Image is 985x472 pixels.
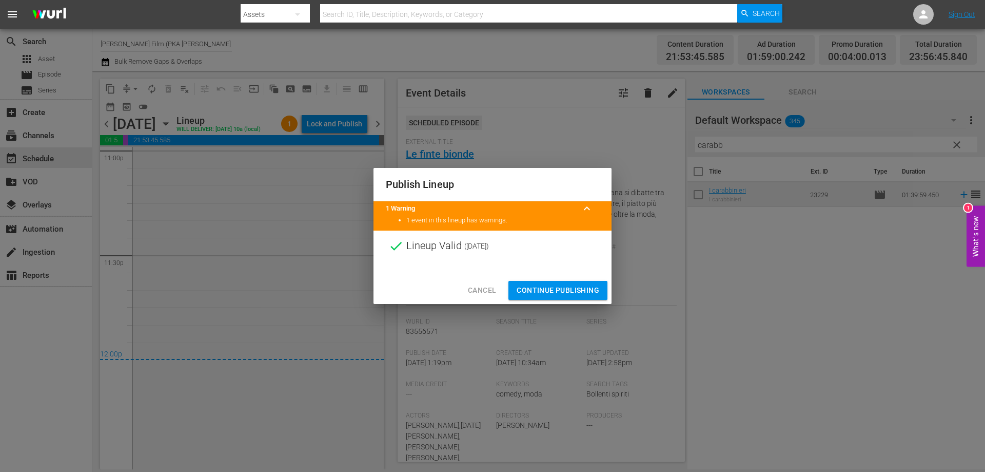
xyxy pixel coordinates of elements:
span: menu [6,8,18,21]
img: ans4CAIJ8jUAAAAAAAAAAAAAAAAAAAAAAAAgQb4GAAAAAAAAAAAAAAAAAAAAAAAAJMjXAAAAAAAAAAAAAAAAAAAAAAAAgAT5G... [25,3,74,27]
h2: Publish Lineup [386,176,599,193]
li: 1 event in this lineup has warnings. [406,216,599,225]
button: Continue Publishing [508,281,607,300]
title: 1 Warning [386,204,575,214]
div: 1 [964,203,972,212]
span: Search [753,4,780,23]
span: Cancel [468,284,496,297]
span: keyboard_arrow_up [581,202,593,215]
button: Open Feedback Widget [967,205,985,267]
span: Continue Publishing [517,284,599,297]
div: Lineup Valid [373,231,612,261]
button: Cancel [460,281,504,300]
span: ( [DATE] ) [464,238,489,254]
a: Sign Out [949,10,975,18]
button: keyboard_arrow_up [575,196,599,221]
